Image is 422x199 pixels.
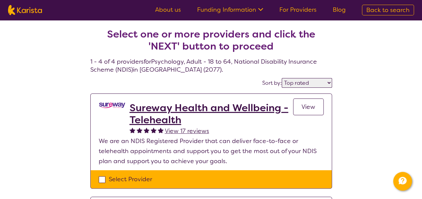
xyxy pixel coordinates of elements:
[197,6,263,14] a: Funding Information
[293,98,324,115] a: View
[393,172,412,191] button: Channel Menu
[333,6,346,14] a: Blog
[137,127,142,133] img: fullstar
[99,136,324,166] p: We are an NDIS Registered Provider that can deliver face-to-face or telehealth appointments and s...
[362,5,414,15] a: Back to search
[366,6,410,14] span: Back to search
[130,102,293,126] a: Sureway Health and Wellbeing - Telehealth
[99,102,126,109] img: vgwqq8bzw4bddvbx0uac.png
[90,12,332,74] h4: 1 - 4 of 4 providers for Psychology , Adult - 18 to 64 , National Disability Insurance Scheme (ND...
[279,6,317,14] a: For Providers
[158,127,163,133] img: fullstar
[262,79,282,86] label: Sort by:
[165,126,209,136] a: View 17 reviews
[8,5,42,15] img: Karista logo
[301,103,315,111] span: View
[144,127,149,133] img: fullstar
[151,127,156,133] img: fullstar
[155,6,181,14] a: About us
[98,28,324,52] h2: Select one or more providers and click the 'NEXT' button to proceed
[165,127,209,135] span: View 17 reviews
[130,127,135,133] img: fullstar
